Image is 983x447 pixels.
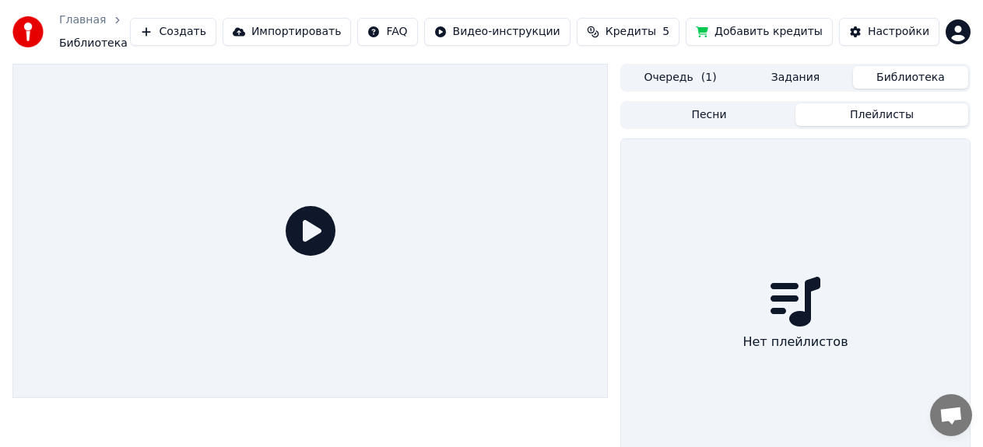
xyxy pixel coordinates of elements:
[839,18,939,46] button: Настройки
[738,66,853,89] button: Задания
[357,18,417,46] button: FAQ
[736,327,854,358] div: Нет плейлистов
[930,394,972,436] div: Открытый чат
[577,18,679,46] button: Кредиты5
[130,18,216,46] button: Создать
[223,18,352,46] button: Импортировать
[424,18,570,46] button: Видео-инструкции
[59,12,106,28] a: Главная
[59,12,130,51] nav: breadcrumb
[623,66,738,89] button: Очередь
[12,16,44,47] img: youka
[701,70,717,86] span: ( 1 )
[623,103,795,126] button: Песни
[868,24,929,40] div: Настройки
[795,103,968,126] button: Плейлисты
[686,18,833,46] button: Добавить кредиты
[662,24,669,40] span: 5
[606,24,656,40] span: Кредиты
[59,36,128,51] span: Библиотека
[853,66,968,89] button: Библиотека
